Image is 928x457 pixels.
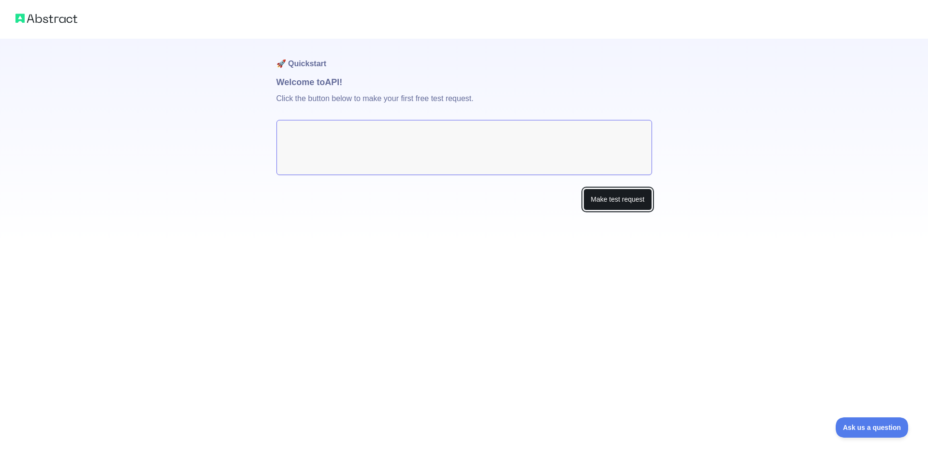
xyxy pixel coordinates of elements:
[583,189,652,210] button: Make test request
[836,417,909,438] iframe: Toggle Customer Support
[276,75,652,89] h1: Welcome to API!
[276,89,652,120] p: Click the button below to make your first free test request.
[276,39,652,75] h1: 🚀 Quickstart
[15,12,77,25] img: Abstract logo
